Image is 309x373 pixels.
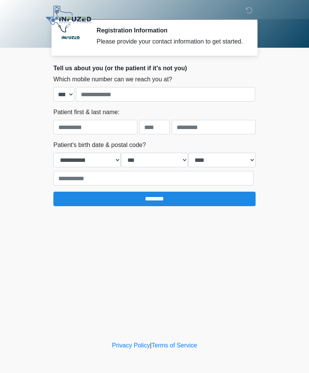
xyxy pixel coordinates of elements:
img: Infuzed IV Therapy Logo [46,6,91,32]
label: Patient's birth date & postal code? [53,140,146,150]
a: Privacy Policy [112,342,150,349]
label: Which mobile number can we reach you at? [53,75,172,84]
a: Terms of Service [151,342,197,349]
img: Agent Avatar [59,27,82,50]
h2: Tell us about you (or the patient if it's not you) [53,65,256,72]
label: Patient first & last name: [53,108,119,117]
div: Please provide your contact information to get started. [97,37,244,46]
a: | [150,342,151,349]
